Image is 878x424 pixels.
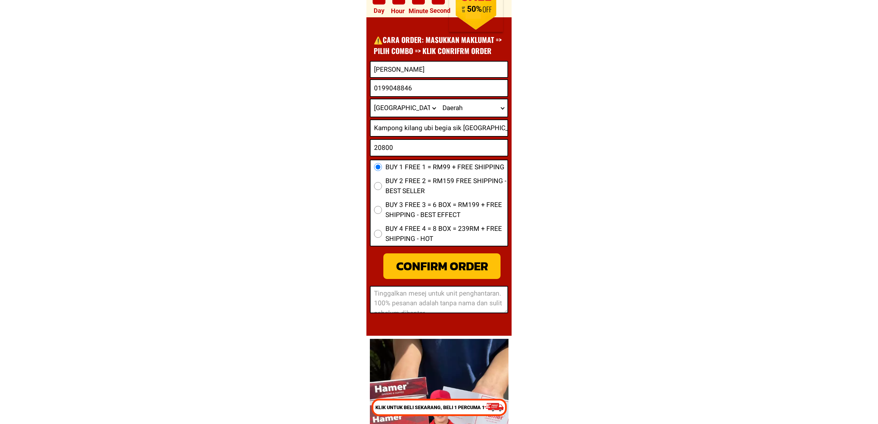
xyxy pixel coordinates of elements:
input: BUY 3 FREE 3 = 6 BOX = RM199 + FREE SHIPPING - BEST EFFECT [374,206,382,214]
span: BUY 3 FREE 3 = 6 BOX = RM199 + FREE SHIPPING - BEST EFFECT [385,200,507,220]
input: Input full_name [371,62,507,77]
h1: Second [430,6,452,15]
h1: Day [374,6,386,15]
input: Input phone_number [371,80,507,96]
select: Select province [371,99,439,117]
div: CONFIRM ORDER [383,257,501,275]
span: BUY 2 FREE 2 = RM159 FREE SHIPPING - BEST SELLER [385,176,507,196]
h1: 50% [459,4,490,14]
input: BUY 2 FREE 2 = RM159 FREE SHIPPING - BEST SELLER [374,182,382,190]
input: BUY 1 FREE 1 = RM99 + FREE SHIPPING [374,163,382,171]
span: BUY 1 FREE 1 = RM99 + FREE SHIPPING [385,162,504,172]
input: BUY 4 FREE 4 = 8 BOX = 239RM + FREE SHIPPING - HOT [374,230,382,238]
p: Klik untuk beli sekarang, beli 1 percuma 1 [375,404,488,411]
h1: ⚠️️CARA ORDER: MASUKKAN MAKLUMAT => PILIH COMBO => KLIK CONRIFRM ORDER [374,34,506,56]
span: BUY 4 FREE 4 = 8 BOX = 239RM + FREE SHIPPING - HOT [385,224,507,244]
h1: Minute [409,6,430,16]
input: Input address [371,120,507,136]
select: Select district [439,99,507,117]
input: Input text_input_1 [371,140,507,156]
h1: Hour [391,6,409,16]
